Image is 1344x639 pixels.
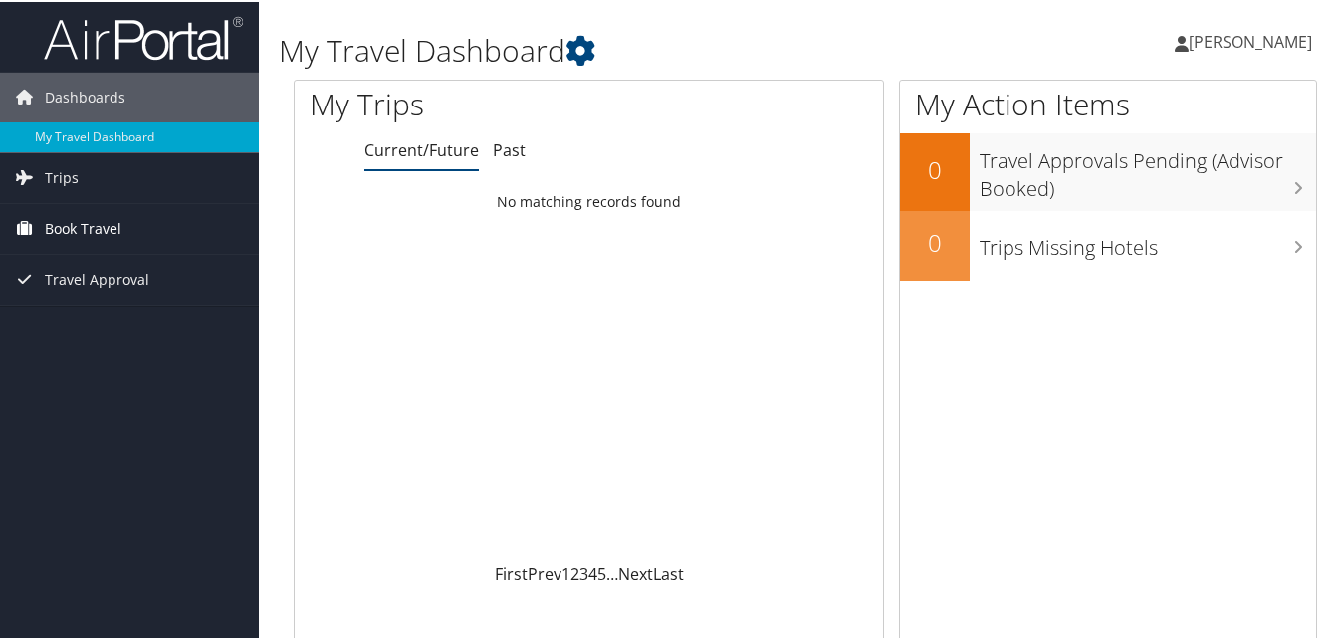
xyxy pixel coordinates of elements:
[980,222,1316,260] h3: Trips Missing Hotels
[597,561,606,583] a: 5
[310,82,623,123] h1: My Trips
[44,13,243,60] img: airportal-logo.png
[295,182,883,218] td: No matching records found
[495,561,528,583] a: First
[561,561,570,583] a: 1
[588,561,597,583] a: 4
[45,253,149,303] span: Travel Approval
[528,561,561,583] a: Prev
[606,561,618,583] span: …
[45,71,125,120] span: Dashboards
[980,135,1316,201] h3: Travel Approvals Pending (Advisor Booked)
[1175,10,1332,70] a: [PERSON_NAME]
[900,131,1316,208] a: 0Travel Approvals Pending (Advisor Booked)
[279,28,981,70] h1: My Travel Dashboard
[579,561,588,583] a: 3
[618,561,653,583] a: Next
[1189,29,1312,51] span: [PERSON_NAME]
[653,561,684,583] a: Last
[900,82,1316,123] h1: My Action Items
[45,151,79,201] span: Trips
[900,209,1316,279] a: 0Trips Missing Hotels
[493,137,526,159] a: Past
[900,224,970,258] h2: 0
[364,137,479,159] a: Current/Future
[900,151,970,185] h2: 0
[570,561,579,583] a: 2
[45,202,121,252] span: Book Travel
